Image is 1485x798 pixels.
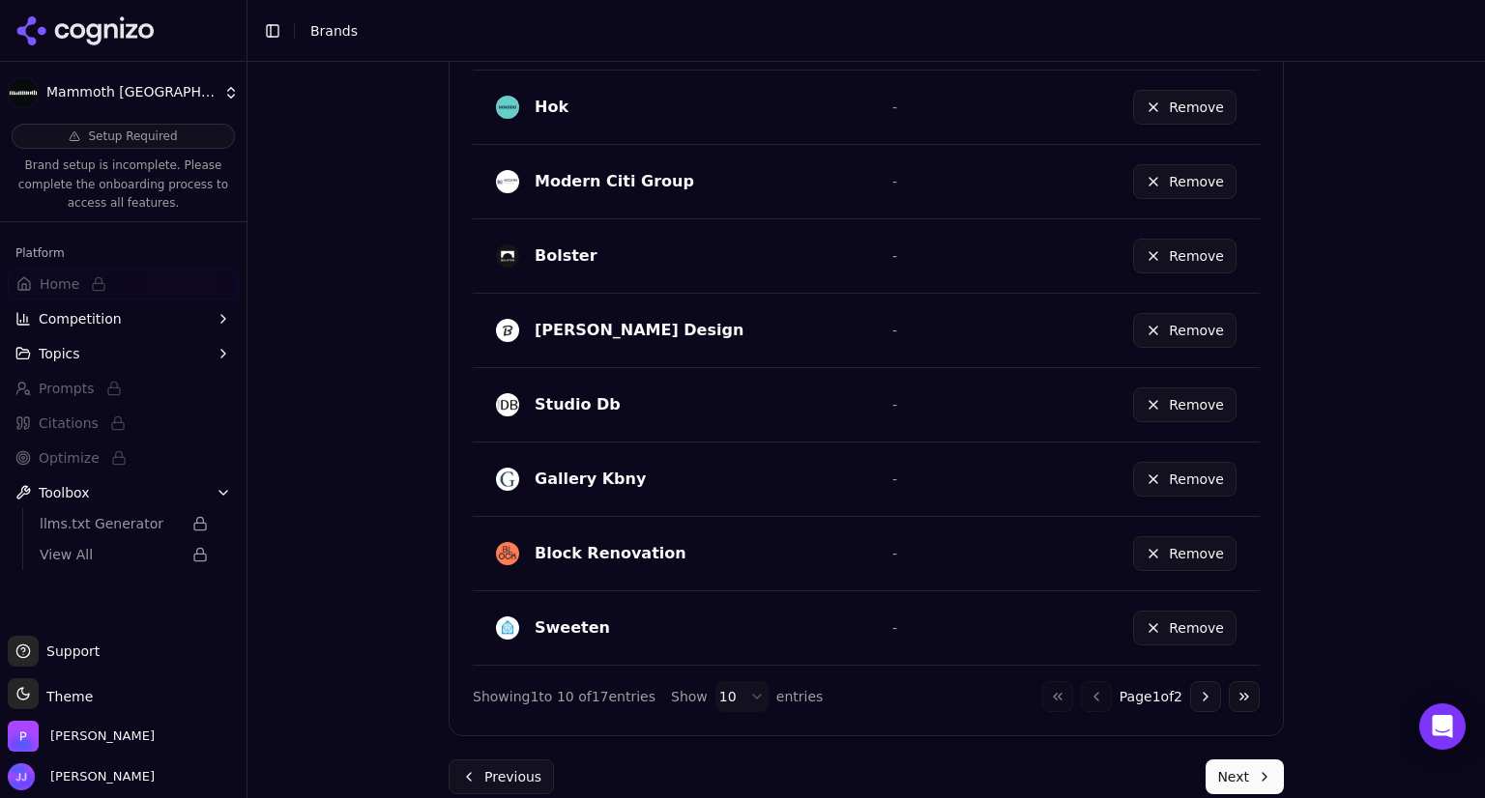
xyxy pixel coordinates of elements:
button: Open user button [8,763,155,790]
div: Sweeten [535,616,610,640]
span: - [892,174,897,189]
span: Home [40,274,79,294]
img: Jen Jones [8,763,35,790]
div: Platform [8,238,239,269]
img: Bolster [496,244,519,268]
span: Show [671,687,708,706]
div: Gallery Kbny [535,468,646,491]
button: Remove [1133,239,1237,273]
button: Previous [449,759,554,794]
button: Remove [1133,536,1237,571]
span: entries [776,687,824,706]
p: Brand setup is incomplete. Please complete the onboarding process to access all features. [12,157,235,214]
span: Perrill [50,727,155,745]
span: - [892,323,897,338]
button: Remove [1133,90,1237,125]
span: - [892,620,897,636]
span: Toolbox [39,483,90,502]
div: Bolster [535,244,597,268]
span: Competition [39,309,122,328]
button: Toolbox [8,477,239,508]
span: Page 1 of 2 [1120,687,1182,706]
span: - [892,471,897,487]
span: Support [39,641,100,661]
span: Theme [39,689,93,704]
span: Prompts [39,379,95,398]
img: Block Renovation [496,542,519,565]
div: [PERSON_NAME] Design [535,319,743,342]
div: Modern Citi Group [535,170,694,193]
div: Open Intercom Messenger [1419,703,1466,750]
button: Next [1206,759,1284,794]
span: - [892,546,897,561]
span: llms.txt Generator [40,514,181,533]
button: Remove [1133,313,1237,348]
span: - [892,248,897,264]
img: hok [496,96,519,119]
span: [PERSON_NAME] [43,768,155,785]
span: Topics [39,344,80,363]
button: Topics [8,338,239,369]
img: studio db [496,393,519,416]
span: Citations [39,413,99,433]
button: Competition [8,303,239,334]
nav: breadcrumb [310,21,358,41]
span: Optimize [39,448,100,468]
button: Remove [1133,462,1237,497]
span: Brands [310,23,358,39]
div: Block Renovation [535,542,686,565]
span: - [892,397,897,413]
img: Mammoth NY [8,77,39,108]
div: Showing 1 to 10 of 17 entries [473,687,655,706]
img: sweeten [496,616,519,640]
div: Studio Db [535,393,621,416]
img: Perrill [8,721,39,752]
span: - [892,100,897,115]
span: View All [40,545,181,564]
img: Gallery KBNY [496,468,519,491]
img: kati curtis design [496,319,519,342]
img: modern citi group [496,170,519,193]
button: Remove [1133,387,1237,422]
button: Remove [1133,164,1237,199]
span: Mammoth [GEOGRAPHIC_DATA] [46,84,216,101]
div: Hok [535,96,568,119]
span: Setup Required [88,128,177,144]
button: Open organization switcher [8,721,155,752]
button: Remove [1133,611,1237,645]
